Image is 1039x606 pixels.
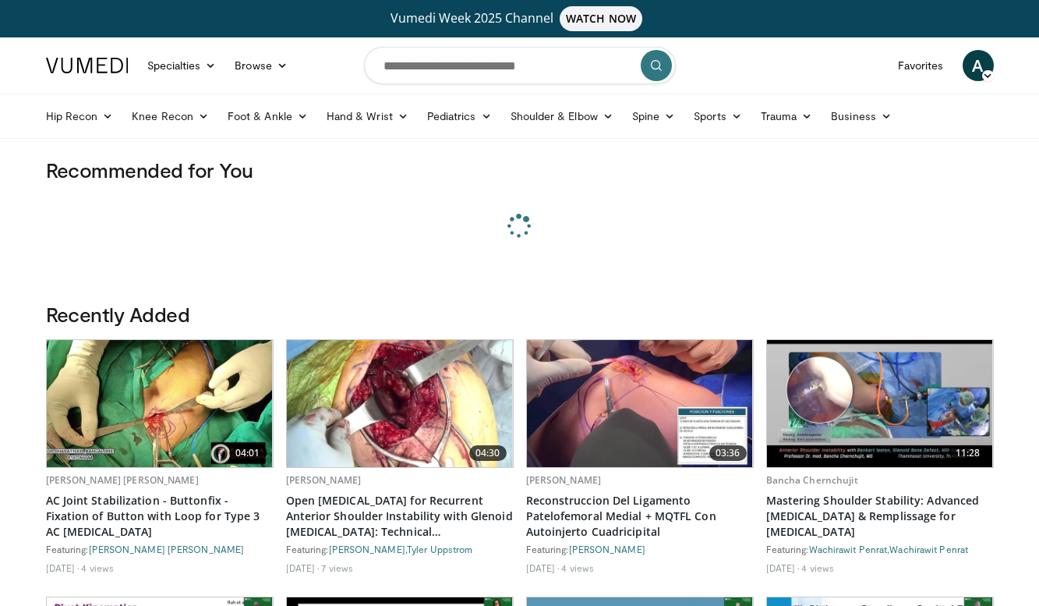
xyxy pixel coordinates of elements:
[963,50,994,81] a: A
[418,101,501,132] a: Pediatrics
[527,340,753,467] img: 48f6f21f-43ea-44b1-a4e1-5668875d038e.620x360_q85_upscale.jpg
[767,340,993,467] img: 12bfd8a1-61c9-4857-9f26-c8a25e8997c8.620x360_q85_upscale.jpg
[407,544,472,555] a: Tyler Uppstrom
[889,544,968,555] a: Wachirawit Penrat
[37,101,123,132] a: Hip Recon
[526,562,560,574] li: [DATE]
[81,562,114,574] li: 4 views
[569,544,645,555] a: [PERSON_NAME]
[321,562,353,574] li: 7 views
[287,340,513,467] a: 04:30
[364,47,676,84] input: Search topics, interventions
[46,158,994,183] h3: Recommended for You
[47,340,273,467] a: 04:01
[46,493,274,540] a: AC Joint Stabilization - Buttonfix - Fixation of Button with Loop for Type 3 AC [MEDICAL_DATA]
[501,101,623,132] a: Shoulder & Elbow
[751,101,822,132] a: Trauma
[317,101,418,132] a: Hand & Wrist
[122,101,218,132] a: Knee Recon
[709,445,747,461] span: 03:36
[225,50,297,81] a: Browse
[286,562,320,574] li: [DATE]
[46,302,994,327] h3: Recently Added
[89,544,245,555] a: [PERSON_NAME] [PERSON_NAME]
[287,340,513,467] img: 2b2da37e-a9b6-423e-b87e-b89ec568d167.620x360_q85_upscale.jpg
[560,6,642,31] span: WATCH NOW
[46,58,129,73] img: VuMedi Logo
[766,562,800,574] li: [DATE]
[229,445,267,461] span: 04:01
[684,101,751,132] a: Sports
[766,543,994,555] div: Featuring: ,
[286,493,514,540] a: Open [MEDICAL_DATA] for Recurrent Anterior Shoulder Instability with Glenoid [MEDICAL_DATA]: Tech...
[138,50,226,81] a: Specialties
[218,101,317,132] a: Foot & Ankle
[526,473,602,487] a: [PERSON_NAME]
[46,473,199,487] a: [PERSON_NAME] [PERSON_NAME]
[889,50,953,81] a: Favorites
[526,543,754,555] div: Featuring:
[526,493,754,540] a: Reconstruccion Del Ligamento Patelofemoral Medial + MQTFL Con Autoinjerto Cuadricipital
[286,473,362,487] a: [PERSON_NAME]
[767,340,993,467] a: 11:28
[623,101,684,132] a: Spine
[46,562,80,574] li: [DATE]
[809,544,888,555] a: Wachirawit Penrat
[47,340,273,467] img: c2f644dc-a967-485d-903d-283ce6bc3929.620x360_q85_upscale.jpg
[561,562,594,574] li: 4 views
[329,544,405,555] a: [PERSON_NAME]
[527,340,753,467] a: 03:36
[949,445,987,461] span: 11:28
[766,493,994,540] a: Mastering Shoulder Stability: Advanced [MEDICAL_DATA] & Remplissage for [MEDICAL_DATA]
[766,473,858,487] a: Bancha Chernchujit
[46,543,274,555] div: Featuring:
[469,445,507,461] span: 04:30
[801,562,834,574] li: 4 views
[48,6,991,31] a: Vumedi Week 2025 ChannelWATCH NOW
[822,101,901,132] a: Business
[286,543,514,555] div: Featuring: ,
